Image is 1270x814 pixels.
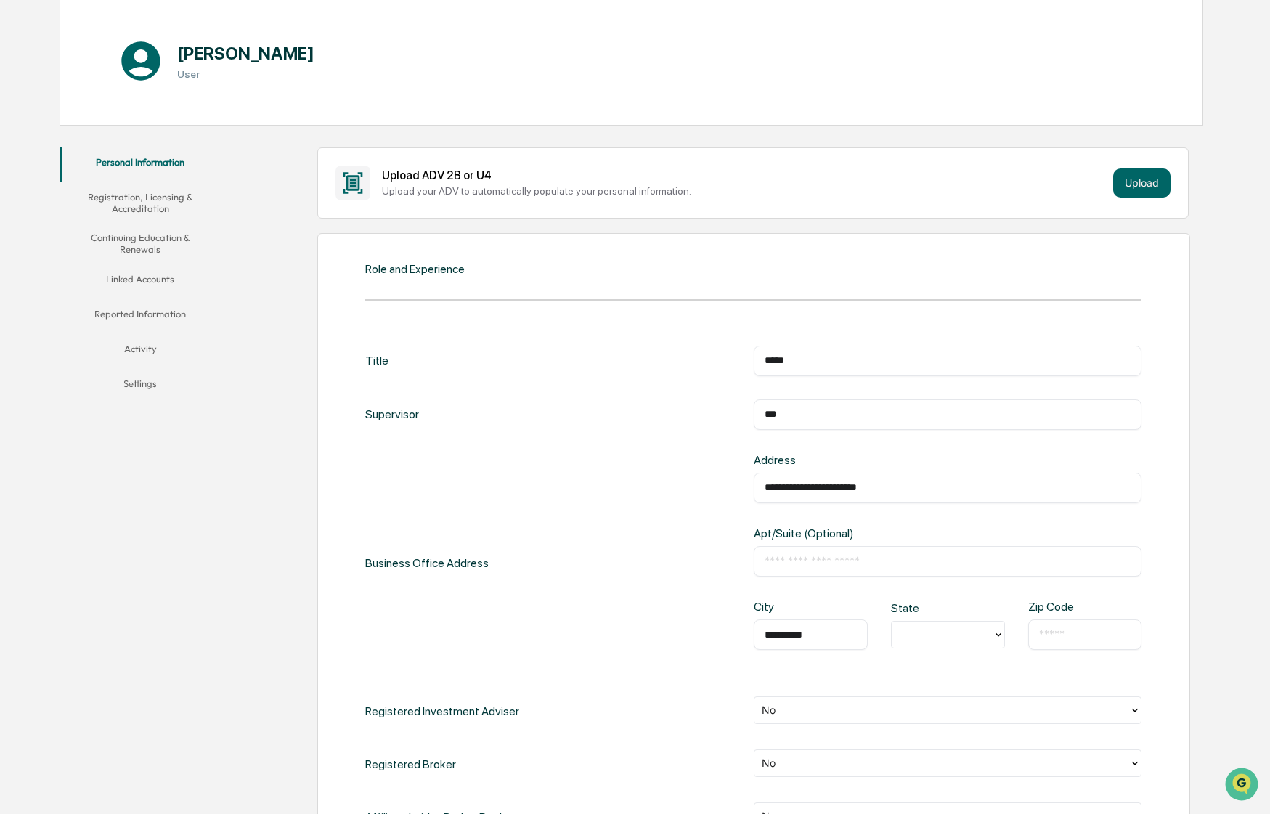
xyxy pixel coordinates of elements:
[15,30,264,54] p: How can we help?
[365,696,519,726] div: Registered Investment Adviser
[365,399,419,430] div: Supervisor
[15,111,41,137] img: 1746055101610-c473b297-6a78-478c-a979-82029cc54cd1
[177,68,314,80] h3: User
[9,205,97,231] a: 🔎Data Lookup
[60,182,219,224] button: Registration, Licensing & Accreditation
[49,111,238,126] div: Start new chat
[29,183,94,198] span: Preclearance
[9,177,99,203] a: 🖐️Preclearance
[60,299,219,334] button: Reported Information
[382,185,1107,197] div: Upload your ADV to automatically populate your personal information.
[15,184,26,196] div: 🖐️
[60,147,219,404] div: secondary tabs example
[49,126,184,137] div: We're available if you need us!
[15,212,26,224] div: 🔎
[120,183,180,198] span: Attestations
[754,453,929,467] div: Address
[382,168,1107,182] div: Upload ADV 2B or U4
[1028,600,1080,614] div: Zip Code
[365,749,456,779] div: Registered Broker
[247,115,264,133] button: Start new chat
[891,601,943,615] div: State
[365,262,465,276] div: Role and Experience
[60,369,219,404] button: Settings
[754,600,805,614] div: City
[102,245,176,257] a: Powered byPylon
[177,43,314,64] h1: [PERSON_NAME]
[99,177,186,203] a: 🗄️Attestations
[105,184,117,196] div: 🗄️
[60,264,219,299] button: Linked Accounts
[144,246,176,257] span: Pylon
[1224,766,1263,805] iframe: Open customer support
[1113,168,1171,198] button: Upload
[29,211,91,225] span: Data Lookup
[365,346,388,376] div: Title
[60,223,219,264] button: Continuing Education & Renewals
[60,147,219,182] button: Personal Information
[365,453,489,673] div: Business Office Address
[754,526,929,540] div: Apt/Suite (Optional)
[60,334,219,369] button: Activity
